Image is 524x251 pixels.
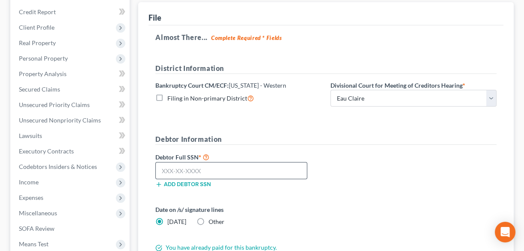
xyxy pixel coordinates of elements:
a: Lawsuits [12,128,130,144]
span: Secured Claims [19,86,60,93]
span: SOFA Review [19,225,55,232]
span: Credit Report [19,8,56,15]
div: Open Intercom Messenger [495,222,515,242]
span: Filing in Non-primary District [167,95,247,102]
span: Unsecured Priority Claims [19,101,90,108]
h5: Almost There... [155,32,497,43]
span: Expenses [19,194,43,201]
span: [US_STATE] - Western [229,82,286,89]
a: Property Analysis [12,66,130,82]
input: XXX-XX-XXXX [155,162,307,179]
span: Miscellaneous [19,209,57,217]
button: Add debtor SSN [155,181,211,188]
span: Unsecured Nonpriority Claims [19,116,101,124]
span: Real Property [19,39,56,46]
span: Personal Property [19,55,68,62]
a: SOFA Review [12,221,130,236]
span: Means Test [19,240,48,248]
a: Secured Claims [12,82,130,97]
a: Unsecured Nonpriority Claims [12,113,130,128]
label: Bankruptcy Court CM/ECF: [155,81,286,90]
span: Codebtors Insiders & Notices [19,163,97,170]
h5: District Information [155,63,497,74]
span: Client Profile [19,24,55,31]
a: Unsecured Priority Claims [12,97,130,113]
a: Credit Report [12,4,130,20]
span: Executory Contracts [19,147,74,155]
span: Lawsuits [19,132,42,139]
span: [DATE] [167,218,186,225]
a: Executory Contracts [12,144,130,159]
h5: Debtor Information [155,134,497,145]
label: Date on /s/ signature lines [155,205,321,214]
strong: Complete Required * Fields [211,34,282,41]
span: Income [19,178,39,186]
label: Divisional Court for Meeting of Creditors Hearing [330,81,465,90]
span: Property Analysis [19,70,67,77]
label: Debtor Full SSN [151,152,326,162]
span: Other [209,218,224,225]
div: File [148,12,161,23]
